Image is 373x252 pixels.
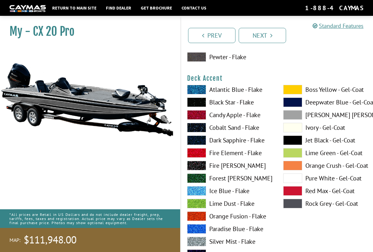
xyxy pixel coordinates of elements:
label: Pure White - Gel-Coat [283,173,367,183]
label: Pewter - Flake [187,52,271,62]
span: $111,948.00 [24,233,76,247]
label: Boss Yellow - Gel-Coat [283,85,367,94]
label: Fire Element - Flake [187,148,271,158]
ul: Pagination [186,27,373,43]
a: Contact Us [178,4,210,12]
label: Candy Apple - Flake [187,110,271,120]
label: Red Max - Gel-Coat [283,186,367,196]
label: Lime Green - Gel-Coat [283,148,367,158]
label: [PERSON_NAME] [PERSON_NAME] - Gel-Coat [283,110,367,120]
label: Orange Crush - Gel-Coat [283,161,367,170]
label: Ice Blue - Flake [187,186,271,196]
label: Forest [PERSON_NAME] [187,173,271,183]
label: Lime Dust - Flake [187,199,271,208]
label: Cobalt Sand - Flake [187,123,271,132]
label: Atlantic Blue - Flake [187,85,271,94]
a: Find Dealer [103,4,134,12]
label: Orange Fusion - Flake [187,211,271,221]
p: *All prices are Retail in US Dollars and do not include dealer freight, prep, tariffs, fees, taxe... [9,209,171,228]
a: Prev [188,28,235,43]
label: Paradise Blue - Flake [187,224,271,234]
label: Ivory - Gel-Coat [283,123,367,132]
h4: Deck Accent [187,74,367,82]
label: Fire [PERSON_NAME] [187,161,271,170]
a: Next [239,28,286,43]
label: Jet Black - Gel-Coat [283,135,367,145]
label: Rock Grey - Gel-Coat [283,199,367,208]
a: Get Brochure [138,4,175,12]
img: white-logo-c9c8dbefe5ff5ceceb0f0178aa75bf4bb51f6bca0971e226c86eb53dfe498488.png [9,5,46,12]
label: Deepwater Blue - Gel-Coat [283,98,367,107]
h1: My - CX 20 Pro [9,24,164,39]
label: Black Star - Flake [187,98,271,107]
label: Silver Mist - Flake [187,237,271,246]
div: 1-888-4CAYMAS [305,4,364,12]
label: Dark Sapphire - Flake [187,135,271,145]
span: MAP: [9,237,21,243]
a: Standard Features [313,22,364,29]
a: Return to main site [49,4,100,12]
